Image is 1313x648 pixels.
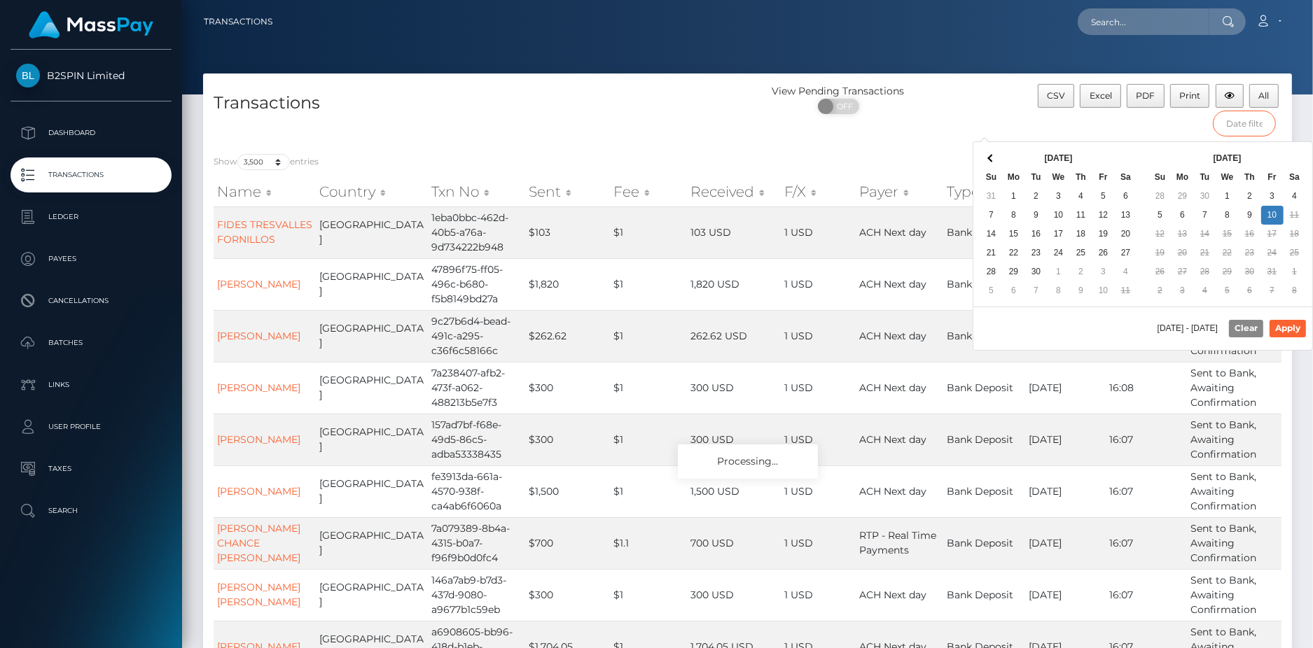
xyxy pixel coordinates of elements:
td: 26 [1092,244,1115,262]
th: Fee: activate to sort column ascending [610,178,687,206]
td: 12 [1149,225,1172,244]
span: ACH Next day [859,381,926,394]
td: 1 USD [781,414,856,465]
span: ACH Next day [859,485,926,498]
td: Sent to Bank, Awaiting Confirmation [1187,414,1281,465]
td: 23 [1025,244,1048,262]
td: 16:08 [1106,362,1186,414]
td: $300 [525,569,610,621]
td: 13 [1115,206,1137,225]
p: Payees [16,248,166,269]
th: Sa [1284,168,1306,187]
a: [PERSON_NAME] [217,485,300,498]
td: 29 [1003,262,1025,281]
td: $1 [610,206,687,258]
p: Search [16,500,166,521]
p: Taxes [16,458,166,479]
a: Links [11,367,172,402]
td: 28 [980,262,1003,281]
p: Ledger [16,206,166,227]
td: $262.62 [525,310,610,362]
input: Date filter [1213,111,1276,136]
td: 25 [1070,244,1092,262]
td: $1 [610,465,687,517]
td: 1 [1216,187,1239,206]
td: $1,500 [525,465,610,517]
a: Batches [11,325,172,360]
a: Taxes [11,451,172,486]
td: 3 [1172,281,1194,300]
td: 1,820 USD [687,258,781,310]
button: Excel [1080,84,1121,108]
td: 18 [1284,225,1306,244]
td: [GEOGRAPHIC_DATA] [316,414,428,465]
td: 2 [1239,187,1261,206]
a: Cancellations [11,283,172,318]
td: 10 [1092,281,1115,300]
a: Search [11,493,172,528]
td: 157ad7bf-f68e-49d5-86c5-adba53338435 [428,414,525,465]
td: 1 USD [781,206,856,258]
td: Bank Deposit [943,517,1026,569]
td: $1 [610,569,687,621]
td: Bank Deposit [943,206,1026,258]
td: 12 [1092,206,1115,225]
a: Dashboard [11,115,172,150]
td: 2 [1025,187,1048,206]
a: [PERSON_NAME] [217,433,300,446]
a: Payees [11,241,172,276]
td: Sent to Bank, Awaiting Confirmation [1187,517,1281,569]
a: [PERSON_NAME] [217,330,300,342]
td: 4 [1194,281,1216,300]
td: 7 [1261,281,1284,300]
td: 1 USD [781,517,856,569]
h4: Transactions [214,91,737,115]
td: 21 [980,244,1003,262]
td: 29 [1216,262,1239,281]
td: 9 [1025,206,1048,225]
th: Txn No: activate to sort column ascending [428,178,525,206]
td: 1,500 USD [687,465,781,517]
td: 6 [1115,187,1137,206]
td: 300 USD [687,414,781,465]
td: 10 [1261,206,1284,225]
td: 7 [1025,281,1048,300]
td: [GEOGRAPHIC_DATA] [316,465,428,517]
a: Transactions [11,157,172,192]
td: $1 [610,362,687,414]
td: [GEOGRAPHIC_DATA] [316,206,428,258]
img: B2SPIN Limited [16,64,40,87]
span: RTP - Real Time Payments [859,529,936,556]
td: 28 [1149,187,1172,206]
th: F/X: activate to sort column ascending [781,178,856,206]
td: 16:07 [1106,414,1186,465]
td: 5 [980,281,1003,300]
td: $1 [610,414,687,465]
td: 146a7ab9-b7d3-437d-9080-a9677b1c59eb [428,569,525,621]
td: 700 USD [687,517,781,569]
td: 31 [980,187,1003,206]
td: 21 [1194,244,1216,262]
span: ACH Next day [859,433,926,446]
td: Bank Deposit [943,362,1026,414]
td: 30 [1025,262,1048,281]
td: 4 [1115,262,1137,281]
span: Excel [1090,90,1112,101]
th: Name: activate to sort column ascending [214,178,316,206]
a: [PERSON_NAME] [217,278,300,290]
th: Th [1239,168,1261,187]
span: ACH Next day [859,330,926,342]
td: 2 [1070,262,1092,281]
td: 6 [1003,281,1025,300]
span: CSV [1047,90,1065,101]
td: 1eba0bbc-462d-40b5-a76a-9d734222b948 [428,206,525,258]
th: Country: activate to sort column ascending [316,178,428,206]
td: 1 USD [781,465,856,517]
th: [DATE] [1172,149,1284,168]
td: 1 [1003,187,1025,206]
button: CSV [1038,84,1075,108]
td: Sent to Bank, Awaiting Confirmation [1187,362,1281,414]
td: 5 [1149,206,1172,225]
td: 8 [1284,281,1306,300]
td: 28 [1194,262,1216,281]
